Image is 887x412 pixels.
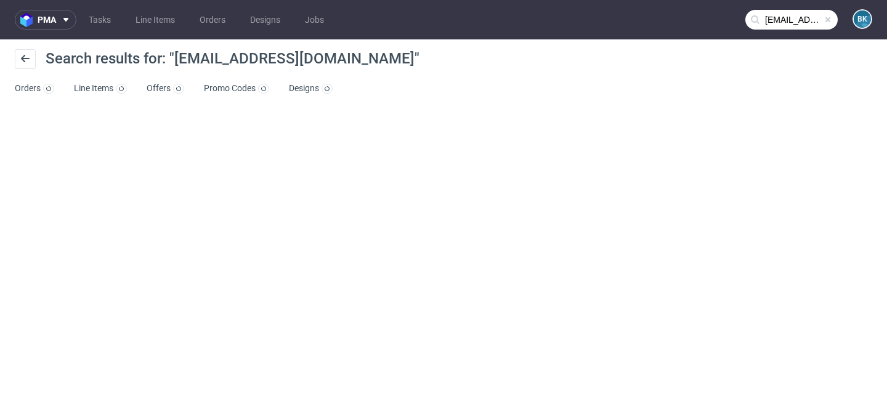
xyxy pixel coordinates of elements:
a: Tasks [81,10,118,30]
span: pma [38,15,56,24]
a: Orders [192,10,233,30]
a: Designs [243,10,288,30]
a: Offers [147,79,184,99]
button: pma [15,10,76,30]
figcaption: BK [854,10,871,28]
a: Orders [15,79,54,99]
a: Line Items [74,79,127,99]
a: Designs [289,79,333,99]
a: Jobs [298,10,331,30]
img: logo [20,13,38,27]
span: Search results for: "[EMAIL_ADDRESS][DOMAIN_NAME]" [46,50,419,67]
a: Promo Codes [204,79,269,99]
a: Line Items [128,10,182,30]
